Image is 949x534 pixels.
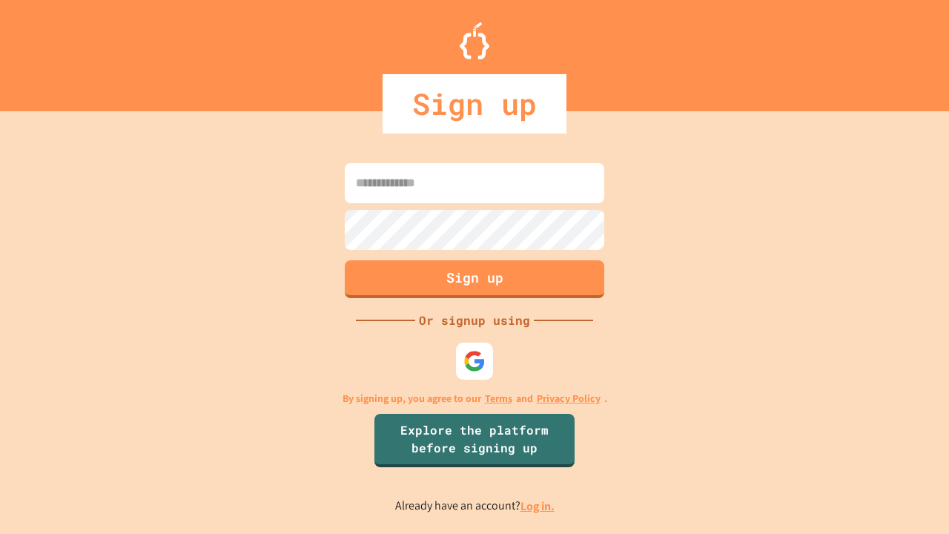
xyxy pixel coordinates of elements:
[383,74,566,133] div: Sign up
[460,22,489,59] img: Logo.svg
[537,391,601,406] a: Privacy Policy
[485,391,512,406] a: Terms
[520,498,555,514] a: Log in.
[343,391,607,406] p: By signing up, you agree to our and .
[395,497,555,515] p: Already have an account?
[374,414,575,467] a: Explore the platform before signing up
[415,311,534,329] div: Or signup using
[345,260,604,298] button: Sign up
[463,350,486,372] img: google-icon.svg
